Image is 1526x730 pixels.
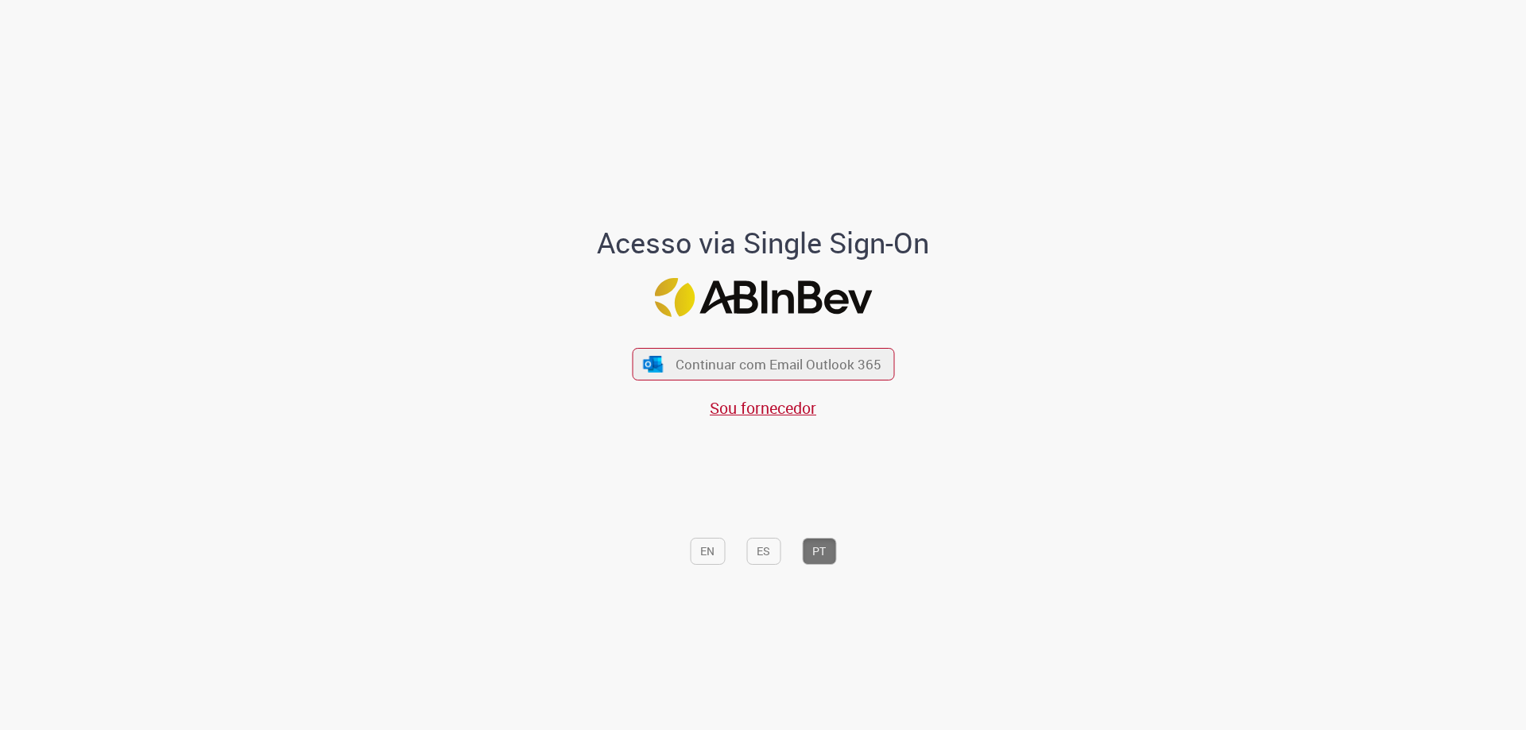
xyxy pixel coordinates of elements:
img: Logo ABInBev [654,278,872,317]
h1: Acesso via Single Sign-On [543,227,984,259]
img: ícone Azure/Microsoft 360 [642,356,664,373]
a: Sou fornecedor [710,397,816,419]
button: ES [746,538,780,565]
button: PT [802,538,836,565]
button: EN [690,538,725,565]
button: ícone Azure/Microsoft 360 Continuar com Email Outlook 365 [632,348,894,380]
span: Continuar com Email Outlook 365 [676,355,881,373]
